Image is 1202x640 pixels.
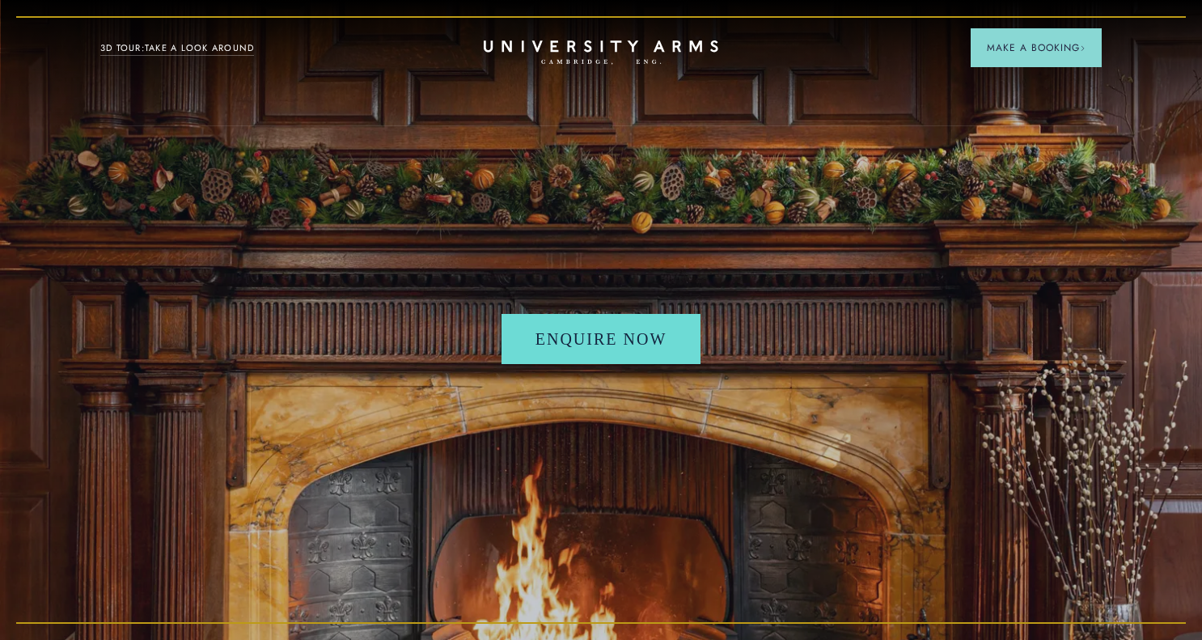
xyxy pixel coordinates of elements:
[100,41,255,56] a: 3D TOUR:TAKE A LOOK AROUND
[1080,45,1086,51] img: Arrow icon
[502,314,701,364] a: Enquire Now
[971,28,1102,67] button: Make a BookingArrow icon
[987,40,1086,55] span: Make a Booking
[484,40,718,66] a: Home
